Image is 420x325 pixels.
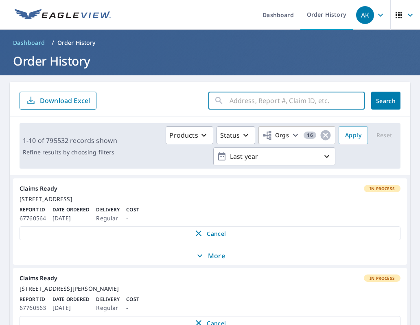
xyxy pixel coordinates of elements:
span: 16 [304,132,316,138]
nav: breadcrumb [10,36,410,49]
p: - [126,213,139,223]
input: Address, Report #, Claim ID, etc. [230,89,365,112]
p: Delivery [96,296,120,303]
button: Last year [213,147,335,165]
p: Report ID [20,206,46,213]
img: EV Logo [15,9,111,21]
p: Delivery [96,206,120,213]
a: Claims ReadyIn Process[STREET_ADDRESS]Report ID67760564Date Ordered[DATE]DeliveryRegularCost-Cancel [13,178,407,247]
span: In Process [365,186,400,191]
button: Status [217,126,255,144]
span: In Process [365,275,400,281]
p: Last year [227,149,322,164]
div: [STREET_ADDRESS] [20,195,400,203]
h1: Order History [10,53,410,69]
p: Cost [126,206,139,213]
span: Orgs [262,130,289,141]
p: More [195,251,225,261]
p: Regular [96,303,120,313]
button: Products [166,126,213,144]
button: More [13,247,407,265]
p: 1-10 of 795532 records shown [23,136,117,145]
a: Dashboard [10,36,48,49]
p: Products [169,130,198,140]
p: 67760563 [20,303,46,313]
span: Apply [345,130,361,141]
button: Apply [339,126,368,144]
p: Status [220,130,240,140]
button: Search [371,92,400,110]
p: [DATE] [52,213,90,223]
p: [DATE] [52,303,90,313]
p: Download Excel [40,96,90,105]
li: / [52,38,54,48]
button: Orgs16 [258,126,335,144]
button: Cancel [20,226,400,240]
p: Refine results by choosing filters [23,149,117,156]
p: Regular [96,213,120,223]
div: [STREET_ADDRESS][PERSON_NAME] [20,285,400,292]
p: Date Ordered [52,296,90,303]
p: Order History [57,39,96,47]
p: Report ID [20,296,46,303]
span: Dashboard [13,39,45,47]
p: Cost [126,296,139,303]
div: AK [356,6,374,24]
span: Search [378,97,394,105]
p: Date Ordered [52,206,90,213]
p: 67760564 [20,213,46,223]
div: Claims Ready [20,185,400,192]
p: - [126,303,139,313]
span: Cancel [28,228,392,238]
div: Claims Ready [20,274,400,282]
button: Download Excel [20,92,96,110]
